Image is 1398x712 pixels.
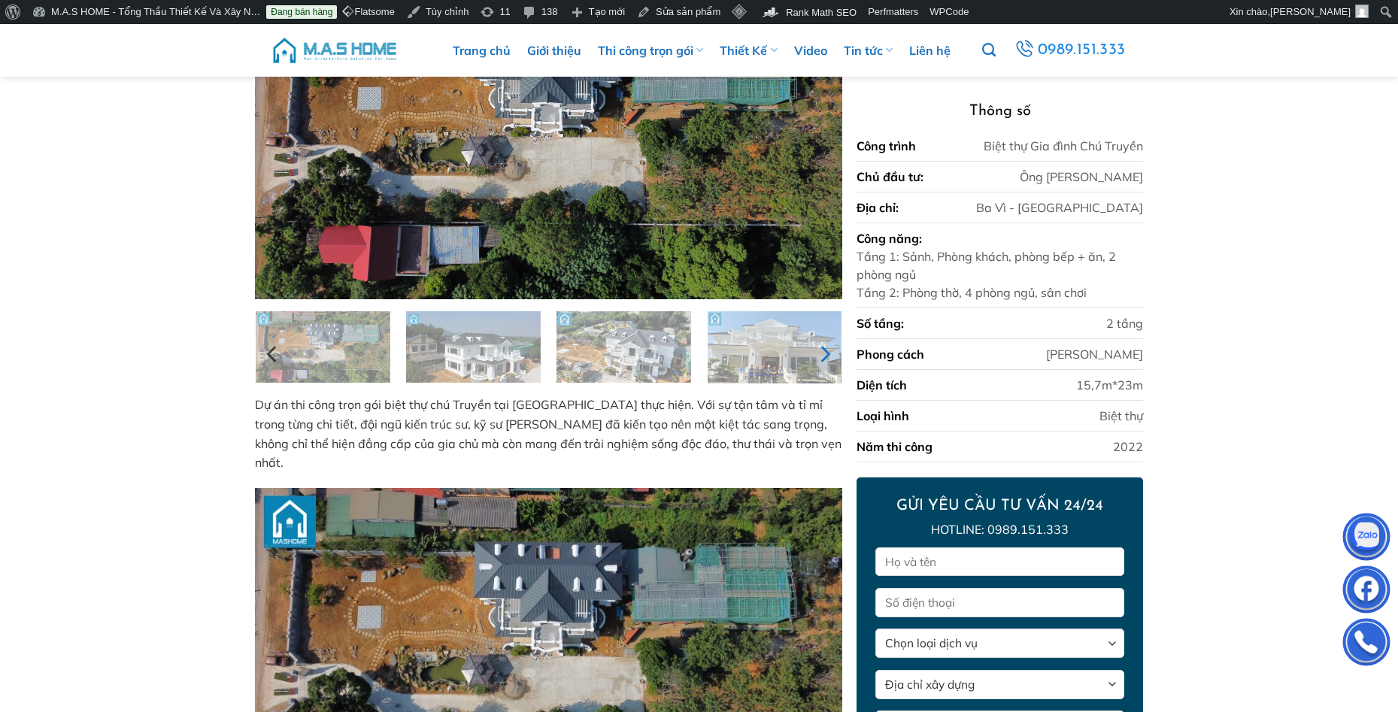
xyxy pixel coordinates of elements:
[875,520,1124,540] p: Hotline: 0989.151.333
[1020,168,1143,186] div: Ông [PERSON_NAME]
[857,407,909,425] div: Loại hình
[976,198,1143,217] div: Ba Vì - [GEOGRAPHIC_DATA]
[707,311,842,395] img: Thi công trọn gói biệt thự chú Truyền – Ba Vì 15
[857,345,924,363] div: Phong cách
[857,438,933,456] div: Năm thi công
[909,24,951,77] a: Liên hệ
[857,168,923,186] div: Chủ đầu tư:
[255,395,842,472] p: Dự án thi công trọn gói biệt thự chú Truyền tại [GEOGRAPHIC_DATA] thực hiện. Với sự tận tâm và tỉ...
[271,28,399,73] img: M.A.S HOME – Tổng Thầu Thiết Kế Và Xây Nhà Trọn Gói
[720,24,777,77] a: Thiết Kế
[857,247,1142,283] div: Tầng 1: Sảnh, Phòng khách, phòng bếp + ăn, 2 phòng ngủ
[857,283,1142,301] div: Tầng 2: Phòng thờ, 4 phòng ngủ, sân chơi
[256,311,390,386] img: Thi công trọn gói biệt thự chú Truyền – Ba Vì 12
[259,340,287,369] button: Previous
[857,99,1142,123] h3: Thông số
[857,229,922,247] div: Công năng:
[556,311,691,386] img: Thi công trọn gói biệt thự chú Truyền – Ba Vì 14
[844,24,893,77] a: Tin tức
[1099,407,1143,425] div: Biệt thự
[1076,376,1143,394] div: 15,7m*23m
[984,137,1143,155] div: Biệt thự Gia đình Chú Truyền
[1046,345,1143,363] div: [PERSON_NAME]
[1344,569,1389,614] img: Facebook
[875,588,1124,617] input: Số điện thoại
[1270,6,1351,17] span: [PERSON_NAME]
[1113,438,1143,456] div: 2022
[857,376,907,394] div: Diện tích
[527,24,581,77] a: Giới thiệu
[857,137,916,155] div: Công trình
[266,5,337,19] a: Đang bán hàng
[857,314,904,332] div: Số tầng:
[453,24,511,77] a: Trang chủ
[786,7,857,18] span: Rank Math SEO
[1106,314,1143,332] div: 2 tầng
[1038,38,1126,63] span: 0989.151.333
[794,24,827,77] a: Video
[875,547,1124,577] input: Họ và tên
[1012,37,1127,64] a: 0989.151.333
[857,198,899,217] div: Địa chỉ:
[598,24,703,77] a: Thi công trọn gói
[811,340,838,369] button: Next
[982,35,996,66] a: Tìm kiếm
[1344,517,1389,562] img: Zalo
[406,311,541,386] img: Thi công trọn gói biệt thự chú Truyền – Ba Vì 13
[1344,622,1389,667] img: Phone
[875,496,1124,516] h2: GỬI YÊU CẦU TƯ VẤN 24/24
